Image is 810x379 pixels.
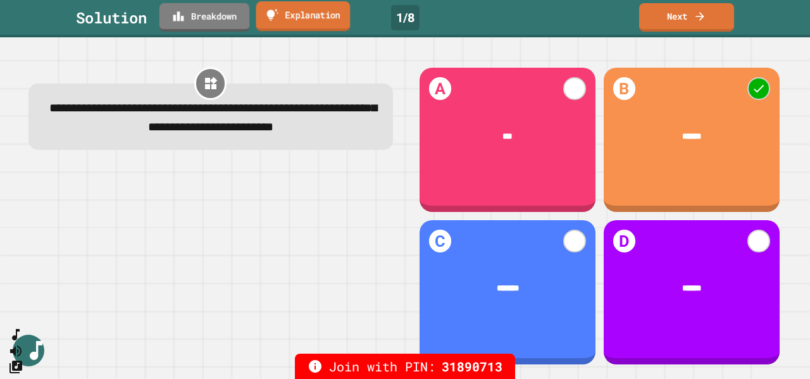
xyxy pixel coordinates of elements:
[8,327,23,343] button: SpeedDial basic example
[76,6,147,29] div: Solution
[391,5,420,30] div: 1 / 8
[295,354,515,379] div: Join with PIN:
[639,3,734,32] a: Next
[256,1,351,31] a: Explanation
[8,359,23,375] button: Change Music
[429,230,452,252] h1: C
[613,230,636,252] h1: D
[442,357,502,376] span: 31890713
[613,77,636,100] h1: B
[8,343,23,359] button: Mute music
[429,77,452,100] h1: A
[159,3,249,32] a: Breakdown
